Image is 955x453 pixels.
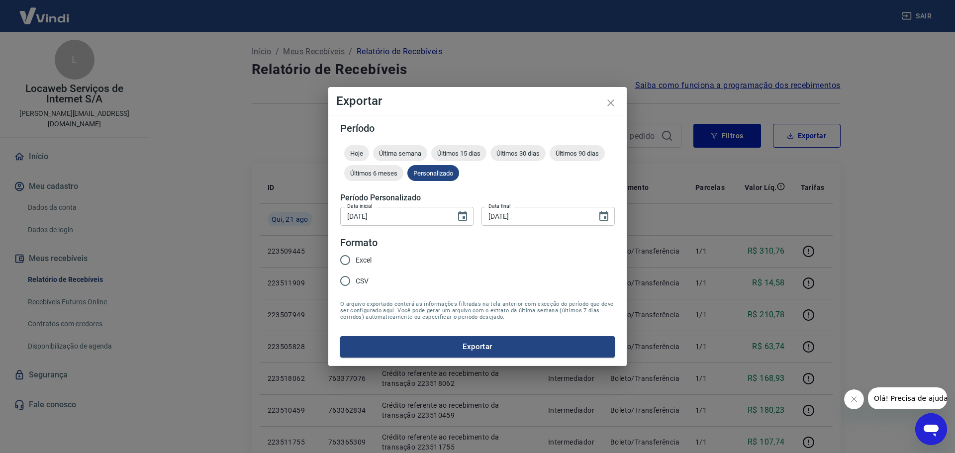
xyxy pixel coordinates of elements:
h5: Período Personalizado [340,193,615,203]
span: Últimos 90 dias [550,150,605,157]
div: Últimos 30 dias [490,145,546,161]
label: Data final [488,202,511,210]
div: Últimos 6 meses [344,165,403,181]
div: Últimos 15 dias [431,145,486,161]
span: Olá! Precisa de ajuda? [6,7,84,15]
button: close [599,91,623,115]
span: Últimos 6 meses [344,170,403,177]
span: CSV [356,276,369,286]
span: Hoje [344,150,369,157]
div: Últimos 90 dias [550,145,605,161]
iframe: Fechar mensagem [844,389,864,409]
span: Última semana [373,150,427,157]
input: DD/MM/YYYY [340,207,449,225]
iframe: Mensagem da empresa [868,387,947,409]
div: Última semana [373,145,427,161]
span: Últimos 30 dias [490,150,546,157]
iframe: Botão para abrir a janela de mensagens [915,413,947,445]
div: Personalizado [407,165,459,181]
span: Personalizado [407,170,459,177]
span: O arquivo exportado conterá as informações filtradas na tela anterior com exceção do período que ... [340,301,615,320]
span: Últimos 15 dias [431,150,486,157]
label: Data inicial [347,202,373,210]
span: Excel [356,255,372,266]
legend: Formato [340,236,378,250]
div: Hoje [344,145,369,161]
h4: Exportar [336,95,619,107]
button: Choose date, selected date is 21 de ago de 2025 [594,206,614,226]
button: Choose date, selected date is 20 de ago de 2025 [453,206,473,226]
input: DD/MM/YYYY [481,207,590,225]
h5: Período [340,123,615,133]
button: Exportar [340,336,615,357]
